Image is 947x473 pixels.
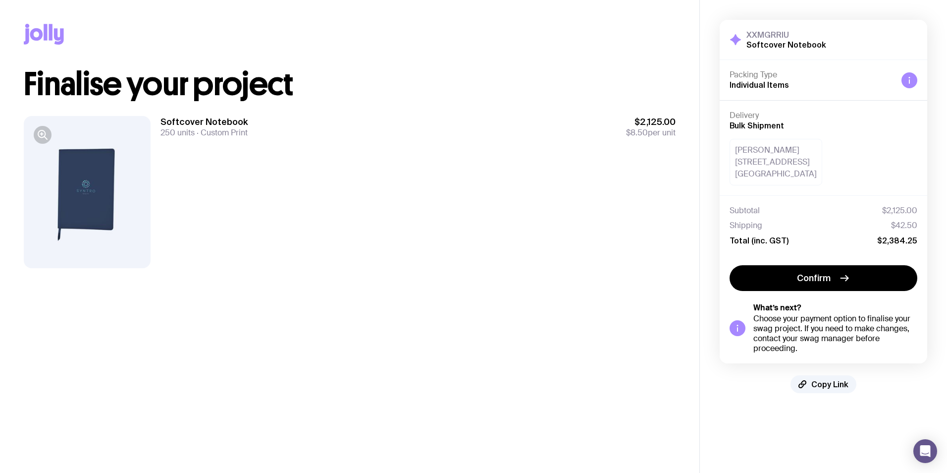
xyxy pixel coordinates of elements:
[913,439,937,463] div: Open Intercom Messenger
[753,303,917,313] h5: What’s next?
[730,111,917,120] h4: Delivery
[730,265,917,291] button: Confirm
[790,375,856,393] button: Copy Link
[730,221,762,231] span: Shipping
[877,236,917,245] span: $2,384.25
[730,70,894,80] h4: Packing Type
[195,127,248,138] span: Custom Print
[730,139,822,185] div: [PERSON_NAME] [STREET_ADDRESS] [GEOGRAPHIC_DATA]
[730,80,789,89] span: Individual Items
[160,127,195,138] span: 250 units
[797,272,831,284] span: Confirm
[746,30,826,40] h3: XXMGRRIU
[891,221,917,231] span: $42.50
[24,68,676,100] h1: Finalise your project
[626,127,648,138] span: $8.50
[882,206,917,216] span: $2,125.00
[746,40,826,50] h2: Softcover Notebook
[730,121,784,130] span: Bulk Shipment
[730,206,760,216] span: Subtotal
[160,116,248,128] h3: Softcover Notebook
[626,128,676,138] span: per unit
[730,236,789,245] span: Total (inc. GST)
[753,314,917,354] div: Choose your payment option to finalise your swag project. If you need to make changes, contact yo...
[811,379,848,389] span: Copy Link
[626,116,676,128] span: $2,125.00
